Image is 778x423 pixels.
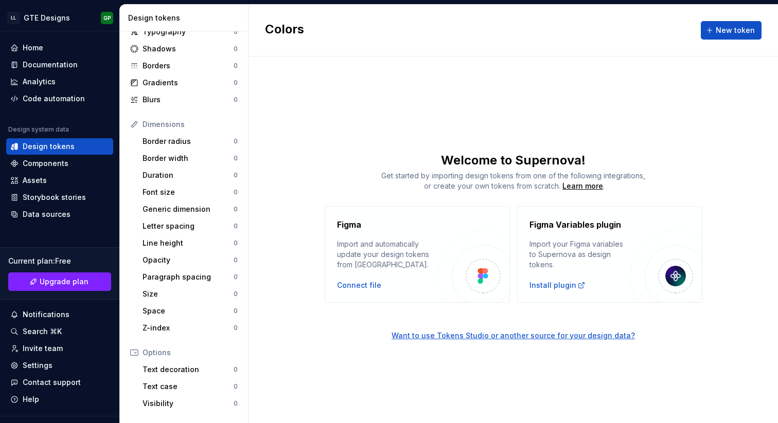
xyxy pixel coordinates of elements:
div: Current plan : Free [8,256,111,266]
a: Space0 [138,303,242,319]
div: Space [143,306,234,316]
div: 0 [234,273,238,281]
span: Get started by importing design tokens from one of the following integrations, or create your own... [381,171,645,190]
div: Design system data [8,125,69,134]
div: Settings [23,360,52,371]
a: Z-index0 [138,320,242,336]
a: Settings [6,357,113,374]
button: New token [701,21,762,40]
div: Search ⌘K [23,326,62,337]
div: 0 [234,382,238,391]
div: Letter spacing [143,221,234,231]
button: LLGTE DesignsGP [2,7,117,29]
div: Text decoration [143,364,234,375]
button: Contact support [6,374,113,391]
div: 0 [234,62,238,70]
a: Assets [6,172,113,189]
a: Blurs0 [126,91,242,108]
div: Generic dimension [143,204,234,214]
a: Border width0 [138,150,242,167]
button: Search ⌘K [6,323,113,340]
a: Components [6,155,113,172]
div: 0 [234,137,238,145]
div: Code automation [23,94,85,104]
div: 0 [234,399,238,408]
div: Analytics [23,77,56,87]
button: Want to use Tokens Studio or another source for your design data? [392,330,635,341]
a: Shadows0 [126,41,242,57]
div: Size [143,289,234,299]
div: Options [143,347,238,358]
div: Opacity [143,255,234,265]
a: Design tokens [6,138,113,155]
h2: Colors [265,21,304,40]
a: Invite team [6,340,113,357]
div: GTE Designs [24,13,70,23]
a: Storybook stories [6,189,113,206]
div: Assets [23,175,47,186]
div: 0 [234,45,238,53]
div: Borders [143,61,234,71]
a: Size0 [138,286,242,302]
a: Text decoration0 [138,361,242,378]
a: Font size0 [138,184,242,200]
a: Data sources [6,206,113,223]
div: Blurs [143,95,234,105]
a: Text case0 [138,378,242,395]
div: Contact support [23,377,81,388]
div: Storybook stories [23,192,86,203]
div: Duration [143,170,234,180]
div: 0 [234,324,238,332]
a: Border radius0 [138,133,242,150]
div: Font size [143,187,234,197]
div: Documentation [23,60,78,70]
div: Help [23,394,39,404]
a: Upgrade plan [8,272,111,291]
a: Generic dimension0 [138,201,242,217]
a: Paragraph spacing0 [138,269,242,285]
div: Design tokens [23,141,75,152]
div: Shadows [143,44,234,54]
div: 0 [234,188,238,196]
div: 0 [234,154,238,162]
button: Connect file [337,280,381,290]
div: Home [23,43,43,53]
div: Welcome to Supernova! [249,152,778,169]
a: Home [6,40,113,56]
div: Notifications [23,309,69,320]
div: Visibility [143,398,234,409]
a: Install plugin [529,280,586,290]
a: Code automation [6,90,113,107]
h4: Figma [337,218,361,231]
div: 0 [234,28,238,36]
div: Typography [143,27,234,37]
div: 0 [234,79,238,87]
div: LL [7,12,20,24]
div: 0 [234,307,238,315]
a: Visibility0 [138,395,242,412]
span: New token [716,25,755,35]
div: Line height [143,238,234,248]
div: Design tokens [128,13,244,23]
h4: Figma Variables plugin [529,218,621,231]
a: Opacity0 [138,252,242,268]
div: Text case [143,381,234,392]
div: 0 [234,96,238,104]
a: Want to use Tokens Studio or another source for your design data? [249,303,778,341]
div: 0 [234,205,238,213]
button: Help [6,391,113,408]
a: Line height0 [138,235,242,251]
div: Dimensions [143,119,238,130]
a: Learn more [562,181,603,191]
div: 0 [234,290,238,298]
span: Upgrade plan [40,277,89,287]
div: Components [23,158,68,169]
div: 0 [234,256,238,264]
a: Duration0 [138,167,242,183]
div: Border radius [143,136,234,146]
div: GP [103,14,111,22]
